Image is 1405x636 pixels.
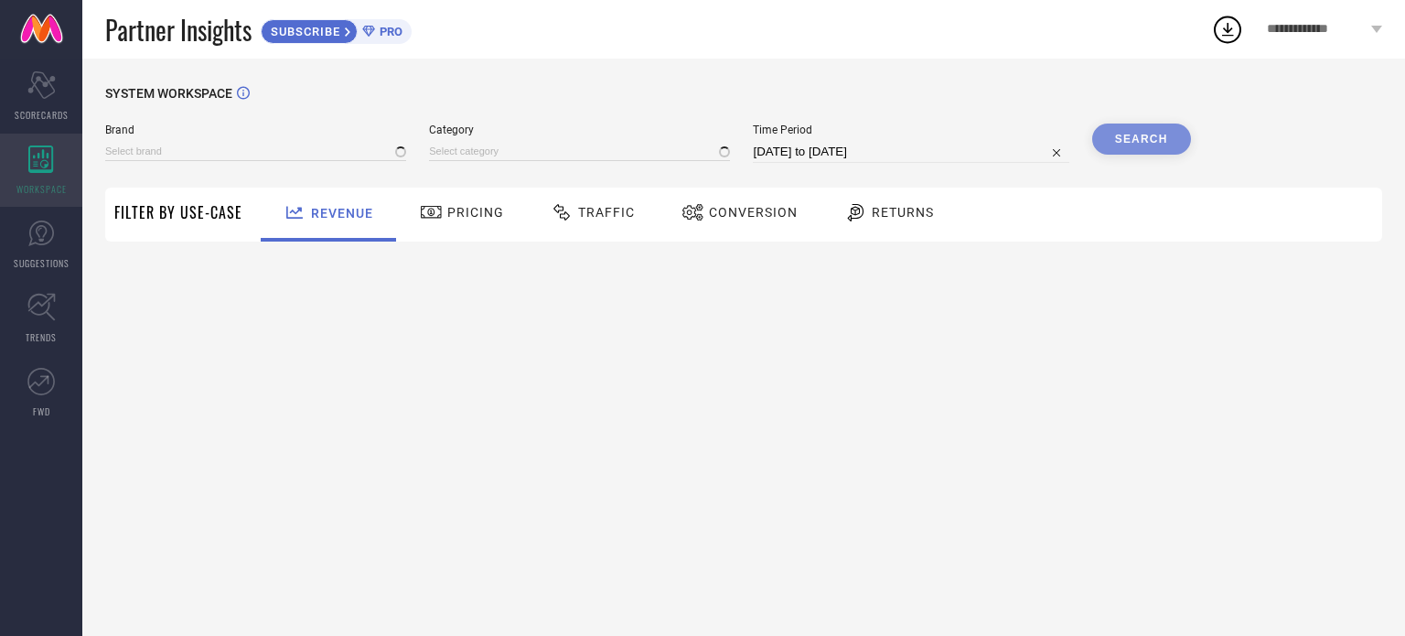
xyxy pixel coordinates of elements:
[26,330,57,344] span: TRENDS
[429,124,730,136] span: Category
[311,206,373,221] span: Revenue
[261,15,412,44] a: SUBSCRIBEPRO
[753,124,1068,136] span: Time Period
[16,182,67,196] span: WORKSPACE
[872,205,934,220] span: Returns
[709,205,798,220] span: Conversion
[105,124,406,136] span: Brand
[14,256,70,270] span: SUGGESTIONS
[1211,13,1244,46] div: Open download list
[15,108,69,122] span: SCORECARDS
[114,201,242,223] span: Filter By Use-Case
[429,142,730,161] input: Select category
[262,25,345,38] span: SUBSCRIBE
[375,25,402,38] span: PRO
[105,11,252,49] span: Partner Insights
[105,142,406,161] input: Select brand
[447,205,504,220] span: Pricing
[105,86,232,101] span: SYSTEM WORKSPACE
[33,404,50,418] span: FWD
[753,141,1068,163] input: Select time period
[578,205,635,220] span: Traffic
